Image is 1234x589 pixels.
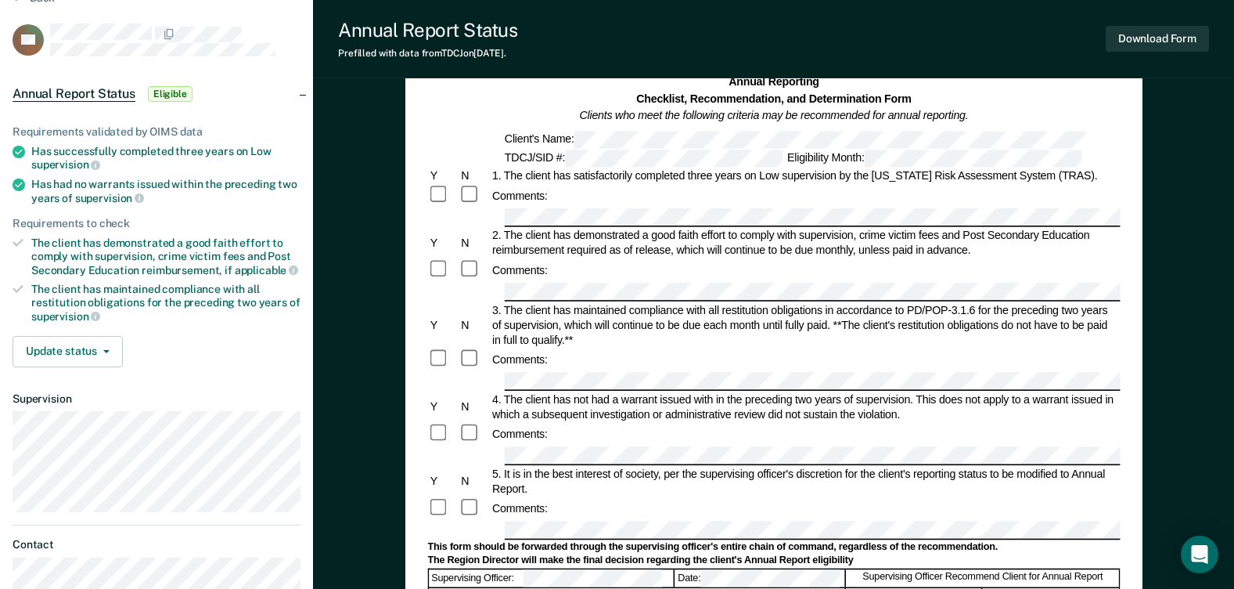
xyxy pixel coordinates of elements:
div: 4. The client has not had a warrant issued with in the preceding two years of supervision. This d... [490,392,1121,421]
span: applicable [235,264,298,276]
span: supervision [31,310,100,323]
div: Supervising Officer: [429,570,674,587]
div: Open Intercom Messenger [1181,536,1218,573]
button: Download Form [1106,26,1209,52]
div: Annual Report Status [338,19,517,42]
div: 1. The client has satisfactorily completed three years on Low supervision by the [US_STATE] Risk ... [490,168,1121,182]
div: Comments: [490,188,550,203]
div: Supervising Officer Recommend Client for Annual Report [846,570,1120,587]
div: N [459,168,490,182]
div: Requirements validated by OIMS data [13,125,300,139]
div: Eligibility Month: [785,150,1084,167]
button: Update status [13,336,123,367]
div: N [459,317,490,332]
dt: Contact [13,538,300,551]
div: Y [427,474,459,489]
div: Y [427,317,459,332]
dt: Supervision [13,392,300,406]
div: 3. The client has maintained compliance with all restitution obligations in accordance to PD/POP-... [490,302,1121,347]
div: N [459,474,490,489]
div: Y [427,235,459,250]
div: Comments: [490,352,550,367]
div: Date: [675,570,845,587]
div: Client's Name: [502,131,1088,148]
div: N [459,399,490,414]
div: The client has maintained compliance with all restitution obligations for the preceding two years of [31,283,300,323]
div: Y [427,399,459,414]
div: Comments: [490,500,550,515]
div: TDCJ/SID #: [502,150,784,167]
span: Annual Report Status [13,86,135,102]
span: supervision [75,192,144,204]
span: supervision [31,158,100,171]
div: This form should be forwarded through the supervising officer's entire chain of command, regardle... [427,540,1120,553]
div: The Region Director will make the final decision regarding the client's Annual Report eligibility [427,555,1120,567]
em: Clients who meet the following criteria may be recommended for annual reporting. [579,109,968,121]
strong: Checklist, Recommendation, and Determination Form [636,92,912,105]
span: Eligible [148,86,192,102]
div: 5. It is in the best interest of society, per the supervising officer's discretion for the client... [490,466,1121,496]
div: Has successfully completed three years on Low [31,145,300,172]
div: Comments: [490,426,550,441]
div: Requirements to check [13,217,300,230]
div: Y [427,168,459,182]
div: Prefilled with data from TDCJ on [DATE] . [338,48,517,59]
div: Comments: [490,262,550,277]
strong: Annual Reporting [729,75,819,88]
div: N [459,235,490,250]
div: 2. The client has demonstrated a good faith effort to comply with supervision, crime victim fees ... [490,228,1121,258]
div: The client has demonstrated a good faith effort to comply with supervision, crime victim fees and... [31,237,300,276]
div: Has had no warrants issued within the preceding two years of [31,178,300,204]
